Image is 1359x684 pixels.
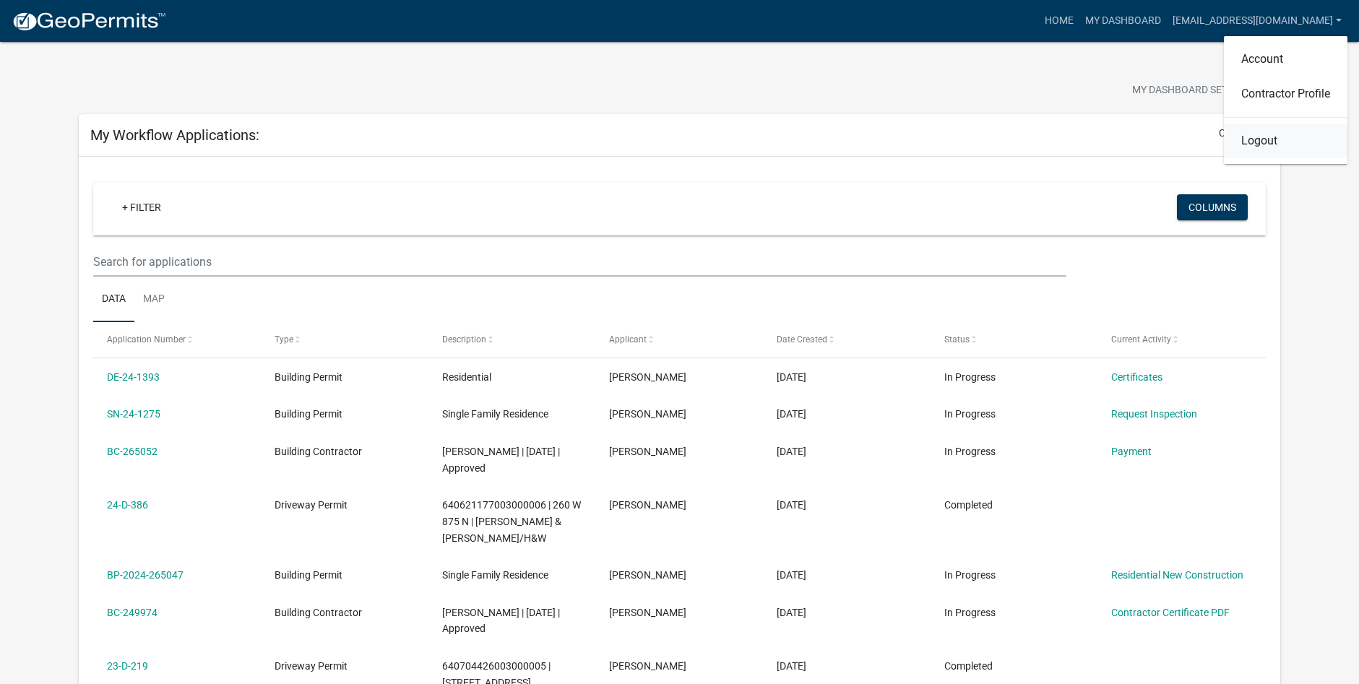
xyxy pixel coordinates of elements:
span: In Progress [944,408,996,420]
span: 04/24/2024 [777,607,806,618]
a: Contractor Certificate PDF [1111,607,1230,618]
span: Victor Roberts | 04/24/2024 | Approved [442,607,560,635]
span: Completed [944,660,993,672]
a: 24-D-386 [107,499,148,511]
a: Home [1039,7,1079,35]
span: Building Permit [275,569,342,581]
a: BC-249974 [107,607,158,618]
span: Building Permit [275,371,342,383]
span: Victor I. Roberts [609,607,686,618]
a: Map [134,277,173,323]
span: Victor I. Roberts [609,446,686,457]
span: Current Activity [1111,334,1171,345]
datatable-header-cell: Application Number [93,322,261,357]
datatable-header-cell: Description [428,322,595,357]
span: 07/09/2024 [777,408,806,420]
span: Driveway Permit [275,499,348,511]
span: Description [442,334,486,345]
a: Certificates [1111,371,1162,383]
datatable-header-cell: Status [931,322,1098,357]
a: BP-2024-265047 [107,569,184,581]
span: 05/28/2024 [777,446,806,457]
span: In Progress [944,371,996,383]
span: 05/28/2024 [777,499,806,511]
datatable-header-cell: Applicant [595,322,763,357]
span: 07/29/2024 [777,371,806,383]
span: Status [944,334,970,345]
datatable-header-cell: Date Created [763,322,931,357]
span: Building Contractor [275,446,362,457]
span: Victor I. Roberts [609,371,686,383]
datatable-header-cell: Type [261,322,428,357]
a: Contractor Profile [1224,77,1347,111]
span: 640621177003000006 | 260 W 875 N | Mankin David & Danielle/H&W [442,499,581,544]
a: Residential New Construction [1111,569,1243,581]
button: Columns [1177,194,1248,220]
span: Application Number [107,334,186,345]
a: [EMAIL_ADDRESS][DOMAIN_NAME] [1167,7,1347,35]
div: [EMAIL_ADDRESS][DOMAIN_NAME] [1224,36,1347,164]
span: 05/28/2024 [777,569,806,581]
a: DE-24-1393 [107,371,160,383]
span: Victor I. Roberts [609,408,686,420]
button: My Dashboard Settingssettings [1121,77,1288,105]
span: Single Family Residence [442,569,548,581]
span: In Progress [944,446,996,457]
a: Request Inspection [1111,408,1197,420]
span: Building Permit [275,408,342,420]
span: In Progress [944,569,996,581]
span: Applicant [609,334,647,345]
span: Residential [442,371,491,383]
a: My Dashboard [1079,7,1167,35]
a: SN-24-1275 [107,408,160,420]
span: Building Contractor [275,607,362,618]
h5: My Workflow Applications: [90,126,259,144]
span: Date Created [777,334,827,345]
span: Driveway Permit [275,660,348,672]
a: 23-D-219 [107,660,148,672]
datatable-header-cell: Current Activity [1097,322,1265,357]
a: BC-265052 [107,446,158,457]
button: collapse [1219,126,1269,141]
span: My Dashboard Settings [1132,82,1256,100]
span: Type [275,334,293,345]
a: Data [93,277,134,323]
a: Account [1224,42,1347,77]
span: Victor I. Roberts [609,660,686,672]
input: Search for applications [93,247,1066,277]
a: Payment [1111,446,1152,457]
span: Victor I. Roberts [609,499,686,511]
span: Single Family Residence [442,408,548,420]
span: Victor Roberts | 03/25/2025 | Approved [442,446,560,474]
a: + Filter [111,194,173,220]
a: Logout [1224,124,1347,158]
span: 09/16/2023 [777,660,806,672]
span: Completed [944,499,993,511]
span: In Progress [944,607,996,618]
span: Victor I. Roberts [609,569,686,581]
